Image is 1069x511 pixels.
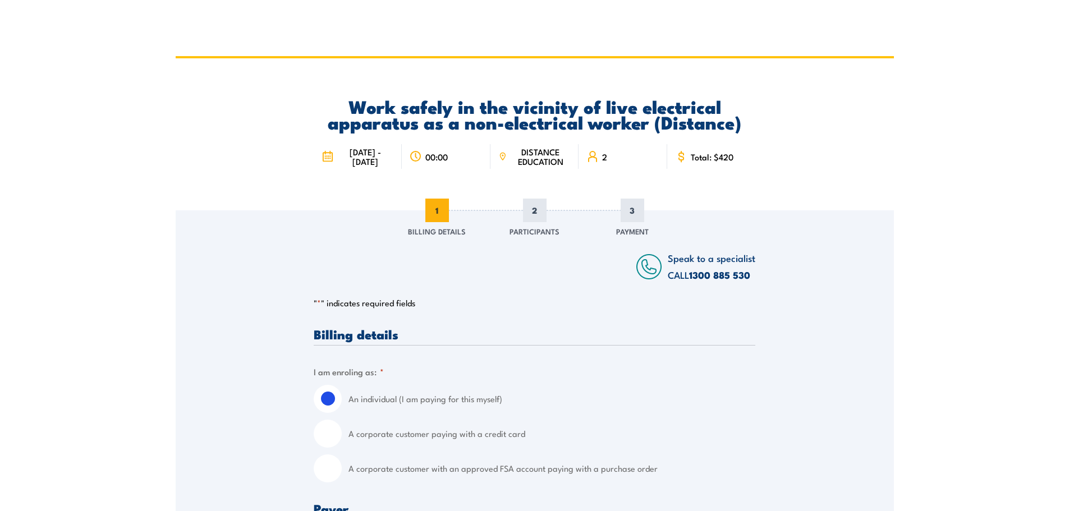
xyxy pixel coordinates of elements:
label: A corporate customer paying with a credit card [348,420,755,448]
span: Total: $420 [691,152,733,162]
label: A corporate customer with an approved FSA account paying with a purchase order [348,454,755,482]
span: 2 [523,199,547,222]
span: Billing Details [408,225,466,237]
span: DISTANCE EDUCATION [510,147,571,166]
span: 00:00 [425,152,448,162]
h3: Billing details [314,328,755,340]
span: [DATE] - [DATE] [337,147,394,166]
span: Participants [510,225,559,237]
span: 3 [621,199,644,222]
span: 2 [602,152,607,162]
h2: Work safely in the vicinity of live electrical apparatus as a non-electrical worker (Distance) [314,98,755,130]
span: 1 [425,199,449,222]
span: Speak to a specialist CALL [668,251,755,282]
label: An individual (I am paying for this myself) [348,385,755,413]
span: Payment [616,225,649,237]
p: " " indicates required fields [314,297,755,309]
a: 1300 885 530 [689,268,750,282]
legend: I am enroling as: [314,365,384,378]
